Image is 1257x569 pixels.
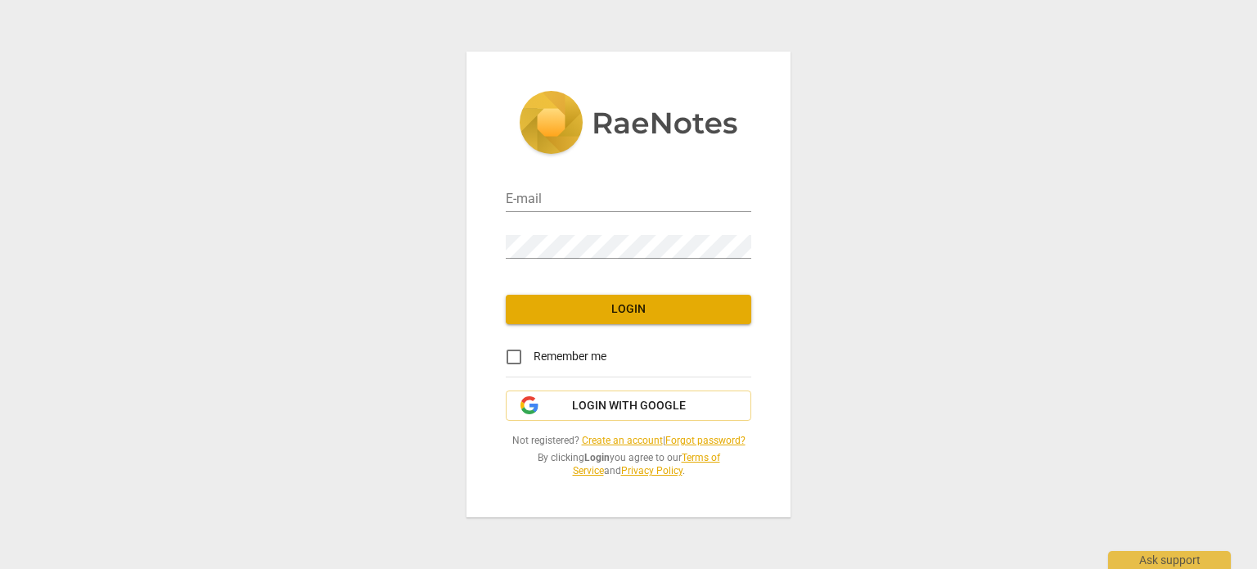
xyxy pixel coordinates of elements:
a: Forgot password? [665,435,746,446]
b: Login [584,452,610,463]
span: Not registered? | [506,434,751,448]
span: By clicking you agree to our and . [506,451,751,478]
button: Login [506,295,751,324]
span: Login [519,301,738,318]
a: Create an account [582,435,663,446]
span: Login with Google [572,398,686,414]
div: Ask support [1108,551,1231,569]
a: Terms of Service [573,452,720,477]
span: Remember me [534,348,606,365]
button: Login with Google [506,391,751,422]
img: 5ac2273c67554f335776073100b6d88f.svg [519,91,738,158]
a: Privacy Policy [621,465,683,476]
